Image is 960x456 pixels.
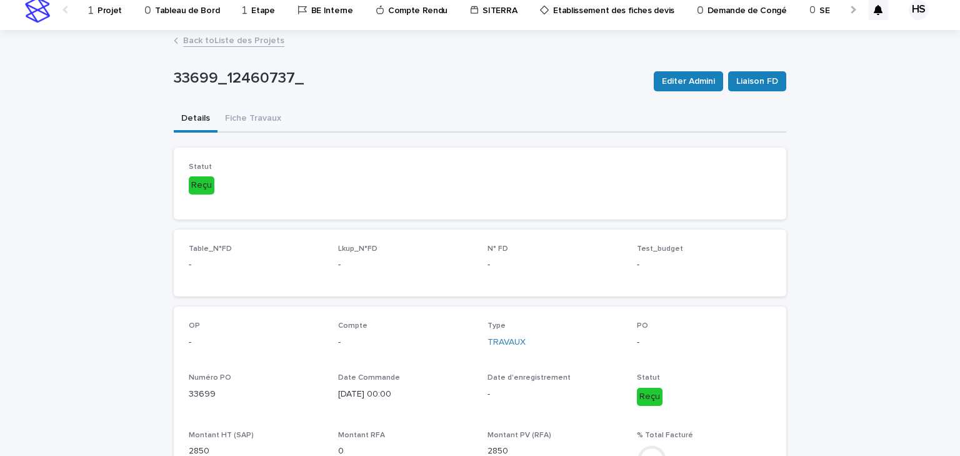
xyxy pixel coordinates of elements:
span: N° FD [487,245,508,253]
p: - [338,258,472,271]
button: Liaison FD [728,71,786,91]
span: PO [637,322,648,330]
p: [DATE] 00:00 [338,388,472,401]
span: Montant HT (SAP) [189,432,254,439]
p: - [637,258,771,271]
span: Montant PV (RFA) [487,432,551,439]
button: Fiche Travaux [217,106,289,133]
span: Numéro PO [189,374,231,382]
span: % Total Facturé [637,432,693,439]
div: Reçu [189,176,214,195]
span: Date d'enregistrement [487,374,571,382]
p: - [487,388,622,401]
a: TRAVAUX [487,336,526,349]
p: 33699_12460737_ [174,69,644,88]
span: Type [487,322,506,330]
span: OP [189,322,200,330]
p: - [338,336,472,349]
p: - [637,336,771,349]
div: Reçu [637,388,662,406]
button: Editer Admini [654,71,723,91]
span: Montant RFA [338,432,385,439]
p: - [189,258,323,271]
a: Back toListe des Projets [183,33,284,47]
p: - [189,336,323,349]
span: Table_N°FD [189,245,232,253]
p: 33699 [189,388,323,401]
span: Liaison FD [736,75,778,88]
span: Lkup_N°FD [338,245,377,253]
p: - [487,258,622,271]
span: Statut [637,374,660,382]
span: Compte [338,322,367,330]
span: Statut [189,163,212,171]
button: Details [174,106,217,133]
span: Editer Admini [662,75,715,88]
span: Test_budget [637,245,683,253]
span: Date Commande [338,374,400,382]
